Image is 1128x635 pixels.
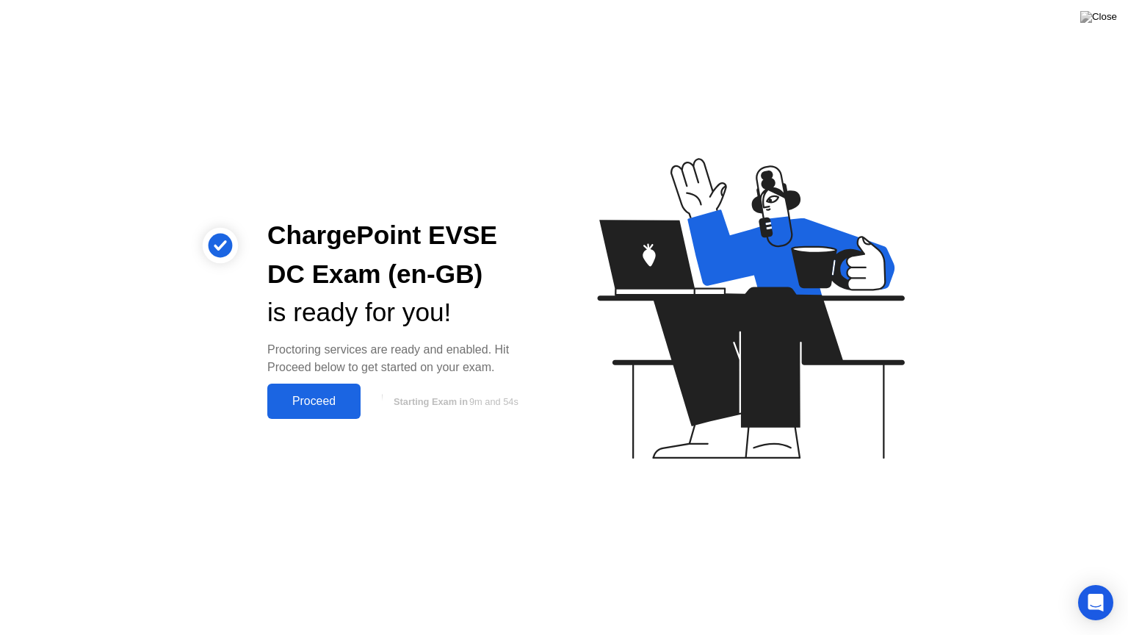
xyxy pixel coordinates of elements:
[368,387,540,415] button: Starting Exam in9m and 54s
[267,341,540,376] div: Proctoring services are ready and enabled. Hit Proceed below to get started on your exam.
[267,293,540,332] div: is ready for you!
[272,395,356,408] div: Proceed
[469,396,518,407] span: 9m and 54s
[1078,585,1113,620] div: Open Intercom Messenger
[267,216,540,294] div: ChargePoint EVSE DC Exam (en-GB)
[267,384,361,419] button: Proceed
[1080,11,1117,23] img: Close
